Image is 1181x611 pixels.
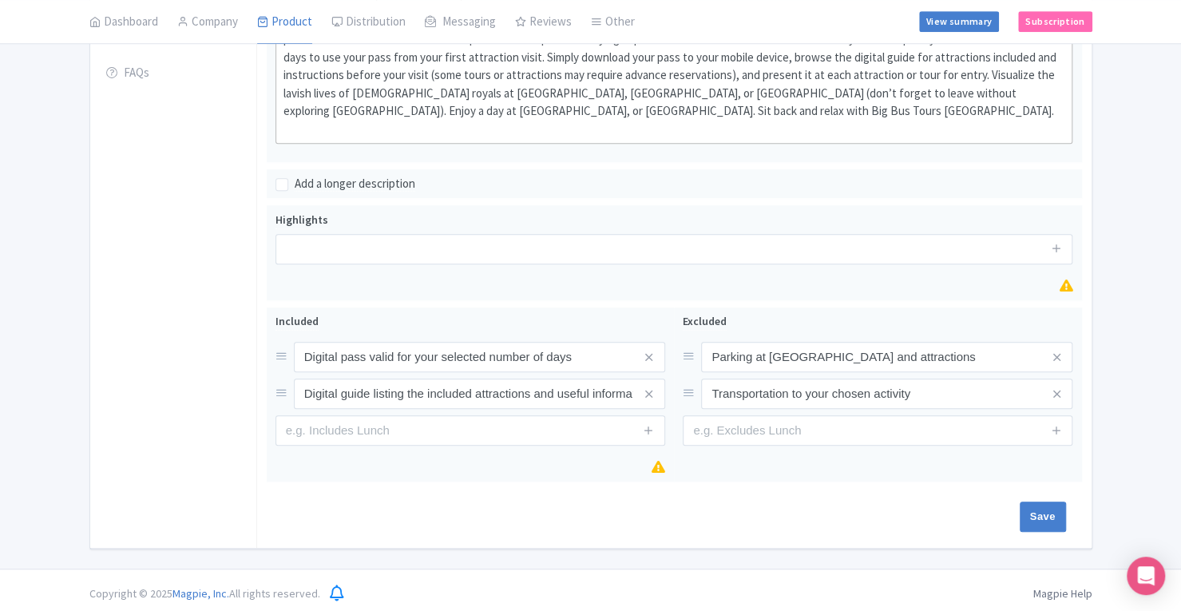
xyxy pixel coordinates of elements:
[90,51,256,96] a: FAQs
[80,585,330,602] div: Copyright © 2025 All rights reserved.
[275,314,319,328] span: Included
[283,13,1065,139] div: With the Vienna All Inclusive Pass, you have the freedom to choose Vienna's top attractions, all ...
[683,415,1072,446] input: e.g. Excludes Lunch
[919,11,999,32] a: View summary
[295,176,415,192] span: Add a longer description
[1127,557,1165,595] div: Open Intercom Messenger
[1018,11,1092,32] a: Subscription
[1020,502,1066,532] input: Save
[683,314,727,328] span: Excluded
[1033,586,1092,601] a: Magpie Help
[275,415,665,446] input: e.g. Includes Lunch
[172,586,229,601] span: Magpie, Inc.
[275,212,328,227] span: Highlights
